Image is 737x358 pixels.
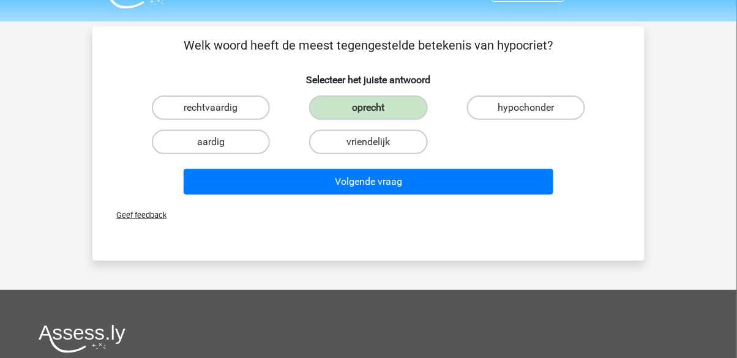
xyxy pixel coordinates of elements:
[309,130,427,154] label: vriendelijk
[112,36,625,54] p: Welk woord heeft de meest tegengestelde betekenis van hypocriet?
[112,64,625,86] h6: Selecteer het juiste antwoord
[184,169,554,195] button: Volgende vraag
[309,95,427,120] label: oprecht
[467,95,585,120] label: hypochonder
[152,130,270,154] label: aardig
[107,211,166,220] span: Geef feedback
[152,95,270,120] label: rechtvaardig
[39,324,125,353] img: Assessly logo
